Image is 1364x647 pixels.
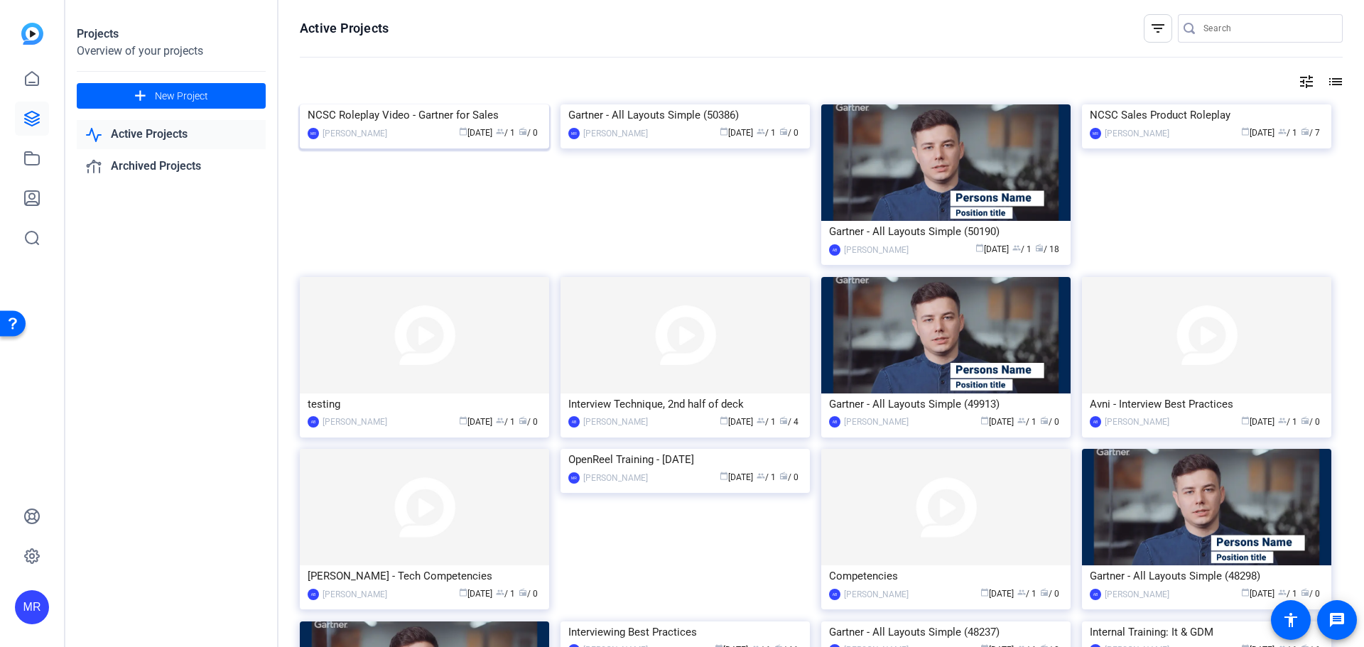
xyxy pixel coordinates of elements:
[829,565,1063,587] div: Competencies
[496,588,504,597] span: group
[1278,588,1287,597] span: group
[1090,393,1324,415] div: Avni - Interview Best Practices
[459,417,492,427] span: [DATE]
[757,472,776,482] span: / 1
[308,589,319,600] div: AB
[829,221,1063,242] div: Gartner - All Layouts Simple (50190)
[1090,565,1324,587] div: Gartner - All Layouts Simple (48298)
[1017,417,1036,427] span: / 1
[459,128,492,138] span: [DATE]
[1301,589,1320,599] span: / 0
[720,416,728,425] span: calendar_today
[459,589,492,599] span: [DATE]
[844,587,909,602] div: [PERSON_NAME]
[323,126,387,141] div: [PERSON_NAME]
[15,590,49,624] div: MR
[568,104,802,126] div: Gartner - All Layouts Simple (50386)
[1090,104,1324,126] div: NCSC Sales Product Roleplay
[1278,416,1287,425] span: group
[308,565,541,587] div: [PERSON_NAME] - Tech Competencies
[496,416,504,425] span: group
[1012,244,1032,254] span: / 1
[757,127,765,136] span: group
[720,127,728,136] span: calendar_today
[519,128,538,138] span: / 0
[1326,73,1343,90] mat-icon: list
[1040,588,1049,597] span: radio
[568,416,580,428] div: AB
[459,127,467,136] span: calendar_today
[300,20,389,37] h1: Active Projects
[1241,417,1274,427] span: [DATE]
[155,89,208,104] span: New Project
[1017,416,1026,425] span: group
[1301,417,1320,427] span: / 0
[1040,589,1059,599] span: / 0
[757,128,776,138] span: / 1
[1017,589,1036,599] span: / 1
[1203,20,1331,37] input: Search
[77,83,266,109] button: New Project
[323,415,387,429] div: [PERSON_NAME]
[519,127,527,136] span: radio
[1017,588,1026,597] span: group
[1090,128,1101,139] div: MR
[1241,588,1250,597] span: calendar_today
[1241,128,1274,138] span: [DATE]
[1035,244,1059,254] span: / 18
[757,472,765,480] span: group
[308,104,541,126] div: NCSC Roleplay Video - Gartner for Sales
[779,472,788,480] span: radio
[1090,416,1101,428] div: AB
[720,417,753,427] span: [DATE]
[568,621,802,643] div: Interviewing Best Practices
[980,416,989,425] span: calendar_today
[519,416,527,425] span: radio
[1090,589,1101,600] div: AB
[568,393,802,415] div: Interview Technique, 2nd half of deck
[829,244,840,256] div: AB
[519,417,538,427] span: / 0
[308,416,319,428] div: AB
[77,152,266,181] a: Archived Projects
[779,472,799,482] span: / 0
[568,449,802,470] div: OpenReel Training - [DATE]
[1149,20,1167,37] mat-icon: filter_list
[131,87,149,105] mat-icon: add
[1301,416,1309,425] span: radio
[975,244,984,252] span: calendar_today
[1105,415,1169,429] div: [PERSON_NAME]
[1278,417,1297,427] span: / 1
[496,127,504,136] span: group
[1241,589,1274,599] span: [DATE]
[1278,127,1287,136] span: group
[496,128,515,138] span: / 1
[1012,244,1021,252] span: group
[496,589,515,599] span: / 1
[21,23,43,45] img: blue-gradient.svg
[757,416,765,425] span: group
[77,26,266,43] div: Projects
[1298,73,1315,90] mat-icon: tune
[1105,126,1169,141] div: [PERSON_NAME]
[980,417,1014,427] span: [DATE]
[1241,416,1250,425] span: calendar_today
[1301,127,1309,136] span: radio
[1040,416,1049,425] span: radio
[308,128,319,139] div: MR
[496,417,515,427] span: / 1
[308,393,541,415] div: testing
[829,589,840,600] div: AB
[323,587,387,602] div: [PERSON_NAME]
[459,588,467,597] span: calendar_today
[975,244,1009,254] span: [DATE]
[720,472,728,480] span: calendar_today
[779,127,788,136] span: radio
[1241,127,1250,136] span: calendar_today
[1278,589,1297,599] span: / 1
[720,472,753,482] span: [DATE]
[844,243,909,257] div: [PERSON_NAME]
[779,416,788,425] span: radio
[568,128,580,139] div: MR
[1301,588,1309,597] span: radio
